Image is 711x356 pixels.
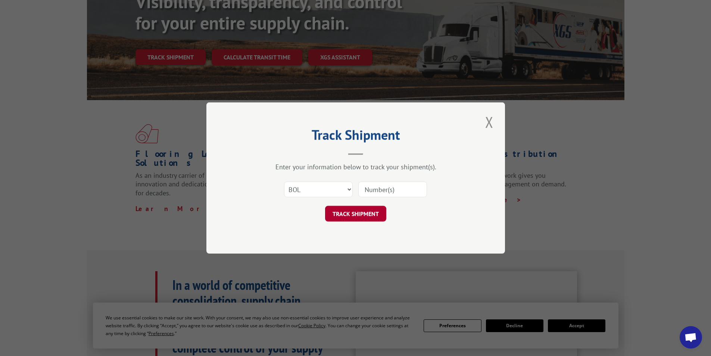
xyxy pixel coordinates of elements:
div: Enter your information below to track your shipment(s). [244,162,468,171]
button: TRACK SHIPMENT [325,206,386,222]
button: Close modal [483,112,496,132]
input: Number(s) [358,182,427,197]
h2: Track Shipment [244,130,468,144]
a: Open chat [680,326,702,349]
